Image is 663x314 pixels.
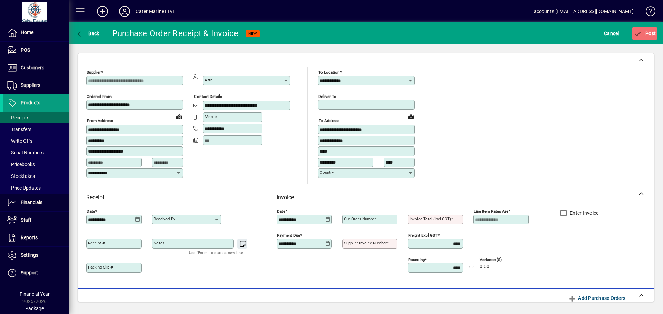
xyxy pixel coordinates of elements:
[76,31,99,36] span: Back
[88,265,113,270] mat-label: Packing Slip #
[21,200,42,205] span: Financials
[277,233,300,238] mat-label: Payment due
[136,6,175,17] div: Cater Marine LIVE
[21,30,33,35] span: Home
[205,78,212,82] mat-label: Attn
[189,249,243,256] mat-hint: Use 'Enter' to start a new line
[602,27,621,40] button: Cancel
[3,229,69,246] a: Reports
[3,159,69,170] a: Pricebooks
[21,235,38,240] span: Reports
[634,31,656,36] span: ost
[21,65,44,70] span: Customers
[318,94,336,99] mat-label: Deliver To
[3,182,69,194] a: Price Updates
[25,306,44,311] span: Package
[474,209,508,214] mat-label: Line item rates are
[3,42,69,59] a: POS
[344,216,376,221] mat-label: Our order number
[7,150,44,155] span: Serial Numbers
[3,212,69,229] a: Staff
[408,257,425,262] mat-label: Rounding
[3,247,69,264] a: Settings
[568,210,598,216] label: Enter Invoice
[3,24,69,41] a: Home
[604,28,619,39] span: Cancel
[112,28,239,39] div: Purchase Order Receipt & Invoice
[408,233,438,238] mat-label: Freight excl GST
[21,217,31,223] span: Staff
[318,70,339,75] mat-label: To location
[3,264,69,282] a: Support
[565,292,628,304] button: Add Purchase Orders
[87,209,95,214] mat-label: Date
[174,111,185,122] a: View on map
[3,112,69,123] a: Receipts
[405,111,416,122] a: View on map
[21,100,40,105] span: Products
[645,31,648,36] span: P
[3,194,69,211] a: Financials
[480,257,521,262] span: Variance ($)
[75,27,101,40] button: Back
[3,59,69,77] a: Customers
[248,31,257,36] span: NEW
[88,241,105,245] mat-label: Receipt #
[3,147,69,159] a: Serial Numbers
[7,115,29,120] span: Receipts
[632,27,658,40] button: Post
[21,47,30,53] span: POS
[568,293,625,304] span: Add Purchase Orders
[3,123,69,135] a: Transfers
[3,77,69,94] a: Suppliers
[7,138,32,144] span: Write Offs
[154,216,175,221] mat-label: Received by
[154,241,164,245] mat-label: Notes
[87,94,112,99] mat-label: Ordered from
[3,170,69,182] a: Stocktakes
[7,185,41,191] span: Price Updates
[205,114,217,119] mat-label: Mobile
[21,82,40,88] span: Suppliers
[480,264,489,270] span: 0.00
[20,291,50,297] span: Financial Year
[92,5,114,18] button: Add
[344,241,387,245] mat-label: Supplier invoice number
[7,126,31,132] span: Transfers
[7,162,35,167] span: Pricebooks
[641,1,654,24] a: Knowledge Base
[7,173,35,179] span: Stocktakes
[3,135,69,147] a: Write Offs
[534,6,634,17] div: accounts [EMAIL_ADDRESS][DOMAIN_NAME]
[21,270,38,275] span: Support
[410,216,451,221] mat-label: Invoice Total (incl GST)
[320,170,334,175] mat-label: Country
[114,5,136,18] button: Profile
[69,27,107,40] app-page-header-button: Back
[87,70,101,75] mat-label: Supplier
[21,252,38,258] span: Settings
[277,209,285,214] mat-label: Date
